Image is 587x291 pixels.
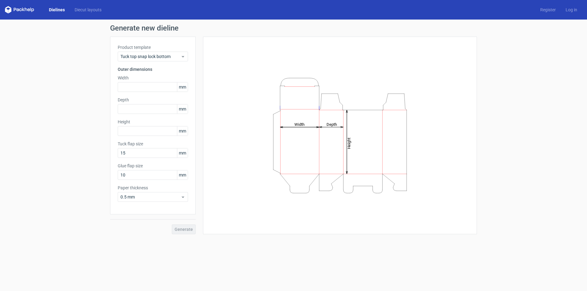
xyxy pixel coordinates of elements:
label: Depth [118,97,188,103]
a: Diecut layouts [70,7,106,13]
a: Log in [561,7,582,13]
span: mm [177,170,188,180]
tspan: Depth [327,122,337,126]
tspan: Width [294,122,305,126]
h3: Outer dimensions [118,66,188,72]
a: Register [535,7,561,13]
tspan: Height [347,137,351,149]
label: Tuck flap size [118,141,188,147]
span: mm [177,126,188,136]
label: Product template [118,44,188,50]
span: Tuck top snap lock bottom [120,53,181,60]
label: Glue flap size [118,163,188,169]
span: mm [177,148,188,158]
label: Height [118,119,188,125]
span: mm [177,104,188,114]
span: 0.5 mm [120,194,181,200]
h1: Generate new dieline [110,24,477,32]
span: mm [177,82,188,92]
label: Width [118,75,188,81]
a: Dielines [44,7,70,13]
label: Paper thickness [118,185,188,191]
